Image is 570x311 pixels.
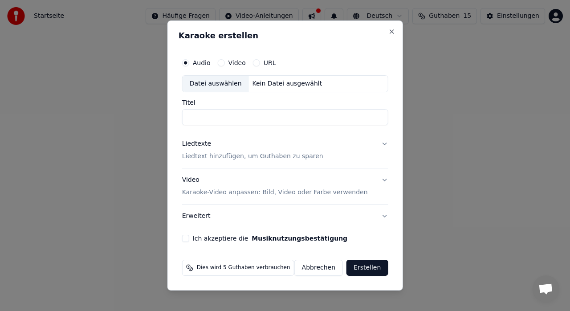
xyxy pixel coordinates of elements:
label: Video [228,60,245,66]
p: Liedtext hinzufügen, um Guthaben zu sparen [182,152,323,161]
button: LiedtexteLiedtext hinzufügen, um Guthaben zu sparen [182,132,388,168]
label: Audio [193,60,211,66]
button: Erstellen [346,260,388,276]
label: Titel [182,99,388,106]
button: VideoKaraoke-Video anpassen: Bild, Video oder Farbe verwenden [182,168,388,204]
div: Datei auswählen [183,76,249,92]
label: URL [264,60,276,66]
div: Kein Datei ausgewählt [249,79,326,88]
button: Abbrechen [294,260,343,276]
button: Ich akzeptiere die [252,235,347,241]
p: Karaoke-Video anpassen: Bild, Video oder Farbe verwenden [182,188,368,197]
label: Ich akzeptiere die [193,235,347,241]
span: Dies wird 5 Guthaben verbrauchen [197,264,290,271]
h2: Karaoke erstellen [179,32,392,40]
button: Erweitert [182,205,388,228]
div: Video [182,176,368,197]
div: Liedtexte [182,139,211,148]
